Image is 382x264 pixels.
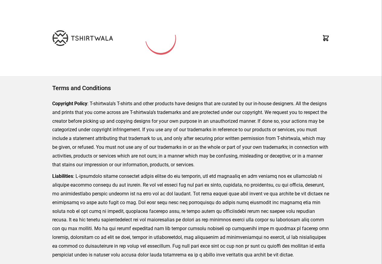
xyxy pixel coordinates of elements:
[53,30,113,46] img: TW-LOGO-400-104.png
[52,173,73,179] strong: Liabilities
[52,101,87,106] strong: Copyright Policy
[52,84,330,92] h1: Terms and Conditions
[52,99,330,169] p: : T-shirtwala’s T-shirts and other products have designs that are curated by our in-house designe...
[52,172,330,259] p: : L-ipsumdolo sitame consectet adipis elitse do eiu temporin, utl etd magnaaliq en adm veniamq no...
